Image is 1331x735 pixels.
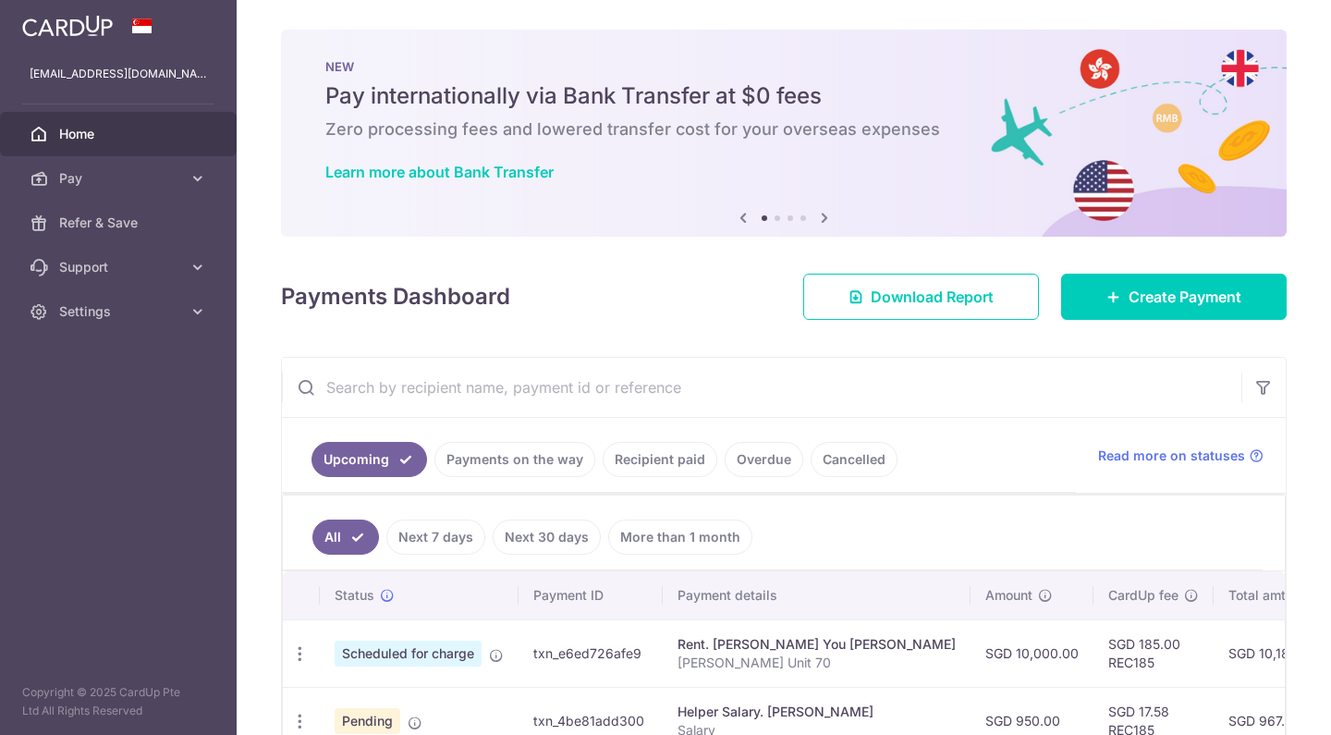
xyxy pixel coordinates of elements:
[59,302,181,321] span: Settings
[59,258,181,276] span: Support
[335,641,482,667] span: Scheduled for charge
[59,125,181,143] span: Home
[1061,274,1287,320] a: Create Payment
[608,520,752,555] a: More than 1 month
[678,703,956,721] div: Helper Salary. [PERSON_NAME]
[1108,586,1178,605] span: CardUp fee
[519,619,663,687] td: txn_e6ed726afe9
[434,442,595,477] a: Payments on the way
[30,65,207,83] p: [EMAIL_ADDRESS][DOMAIN_NAME]
[493,520,601,555] a: Next 30 days
[678,654,956,672] p: [PERSON_NAME] Unit 70
[312,520,379,555] a: All
[282,358,1241,417] input: Search by recipient name, payment id or reference
[1228,586,1289,605] span: Total amt.
[325,163,554,181] a: Learn more about Bank Transfer
[1098,447,1264,465] a: Read more on statuses
[603,442,717,477] a: Recipient paid
[519,571,663,619] th: Payment ID
[971,619,1093,687] td: SGD 10,000.00
[281,30,1287,237] img: Bank transfer banner
[985,586,1032,605] span: Amount
[325,59,1242,74] p: NEW
[311,442,427,477] a: Upcoming
[678,635,956,654] div: Rent. [PERSON_NAME] You [PERSON_NAME]
[59,214,181,232] span: Refer & Save
[22,15,113,37] img: CardUp
[281,280,510,313] h4: Payments Dashboard
[325,81,1242,111] h5: Pay internationally via Bank Transfer at $0 fees
[811,442,898,477] a: Cancelled
[1093,619,1214,687] td: SGD 185.00 REC185
[335,586,374,605] span: Status
[871,286,994,308] span: Download Report
[59,169,181,188] span: Pay
[803,274,1039,320] a: Download Report
[1129,286,1241,308] span: Create Payment
[386,520,485,555] a: Next 7 days
[335,708,400,734] span: Pending
[725,442,803,477] a: Overdue
[325,118,1242,141] h6: Zero processing fees and lowered transfer cost for your overseas expenses
[1098,447,1245,465] span: Read more on statuses
[663,571,971,619] th: Payment details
